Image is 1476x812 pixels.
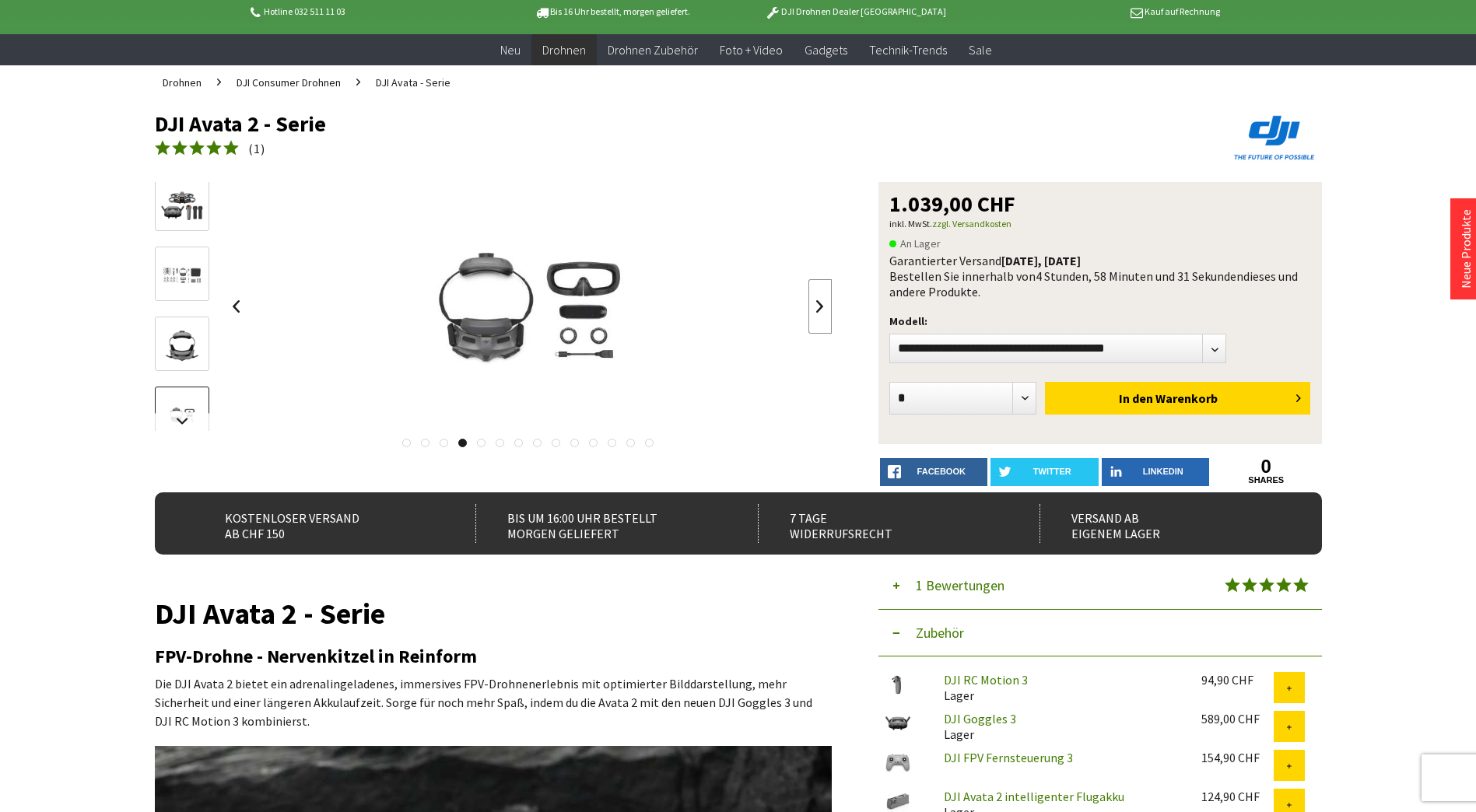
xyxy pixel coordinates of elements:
span: DJI Consumer Drohnen [237,75,341,89]
a: DJI Avata 2 intelligenter Flugakku [944,789,1124,804]
span: Warenkorb [1155,390,1218,406]
button: 1 Bewertungen [878,562,1322,610]
div: Bis um 16:00 Uhr bestellt Morgen geliefert [475,504,724,543]
a: DJI FPV Fernsteuerung 3 [944,750,1073,765]
img: DJI Goggles 3 [878,711,917,737]
a: Foto + Video [709,34,794,66]
span: ( ) [248,141,265,156]
span: Technik-Trends [869,42,947,58]
span: 1 [254,141,261,156]
a: DJI Avata - Serie [368,65,458,100]
a: Neu [489,34,531,66]
span: facebook [917,467,966,476]
img: Vorschau: DJI Avata 2 - Serie [160,183,205,228]
span: LinkedIn [1143,467,1183,476]
p: Modell: [889,312,1311,331]
span: Sale [969,42,992,58]
a: DJI Goggles 3 [944,711,1016,726]
a: Drohnen Zubehör [597,34,709,66]
a: shares [1212,475,1320,485]
div: 154,90 CHF [1201,750,1274,765]
span: Gadgets [805,42,847,58]
h1: DJI Avata 2 - Serie [155,112,1089,135]
a: twitter [990,458,1099,486]
span: twitter [1033,467,1071,476]
a: Neue Produkte [1458,209,1474,289]
p: Hotline 032 511 11 03 [248,2,491,21]
div: Kostenloser Versand ab CHF 150 [194,504,442,543]
a: DJI Consumer Drohnen [229,65,349,100]
div: Lager [931,672,1189,703]
img: DJI [1229,112,1322,163]
div: 94,90 CHF [1201,672,1274,688]
a: LinkedIn [1102,458,1210,486]
span: 4 Stunden, 58 Minuten und 31 Sekunden [1036,268,1243,284]
a: Gadgets [794,34,858,66]
span: DJI Avata - Serie [376,75,451,89]
p: Bis 16 Uhr bestellt, morgen geliefert. [491,2,734,21]
a: facebook [880,458,988,486]
div: Garantierter Versand Bestellen Sie innerhalb von dieses und andere Produkte. [889,253,1311,299]
p: Kauf auf Rechnung [977,2,1220,21]
b: [DATE], [DATE] [1001,253,1081,268]
h2: FPV-Drohne - Nervenkitzel in Reinform [155,646,832,667]
h1: DJI Avata 2 - Serie [155,603,832,625]
div: 589,00 CHF [1201,711,1274,726]
span: Neu [500,42,521,58]
p: DJI Drohnen Dealer [GEOGRAPHIC_DATA] [734,2,976,21]
a: DJI RC Motion 3 [944,672,1028,688]
span: Foto + Video [720,42,783,58]
img: DJI FPV Fernsteuerung 3 [878,750,917,775]
div: 7 Tage Widerrufsrecht [758,504,1006,543]
a: Sale [958,34,1003,66]
span: 1.039,00 CHF [889,193,1015,215]
span: Drohnen [163,75,202,89]
p: Die DJI Avata 2 bietet ein adrenalingeladenes, immersives FPV-Drohnenerlebnis mit optimierter Bil... [155,674,832,730]
a: zzgl. Versandkosten [932,218,1011,229]
span: An Lager [889,234,941,253]
span: In den [1119,390,1153,406]
button: Zubehör [878,610,1322,656]
span: Drohnen [542,42,586,58]
a: Drohnen [155,65,209,100]
a: Technik-Trends [858,34,958,66]
div: Lager [931,711,1189,742]
a: (1) [155,139,265,159]
button: In den Warenkorb [1045,382,1310,415]
a: Drohnen [531,34,597,66]
div: Versand ab eigenem Lager [1040,504,1288,543]
a: 0 [1212,458,1320,475]
div: 124,90 CHF [1201,789,1274,804]
p: inkl. MwSt. [889,215,1311,233]
img: DJI RC Motion 3 [878,672,917,698]
span: Drohnen Zubehör [608,42,698,58]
